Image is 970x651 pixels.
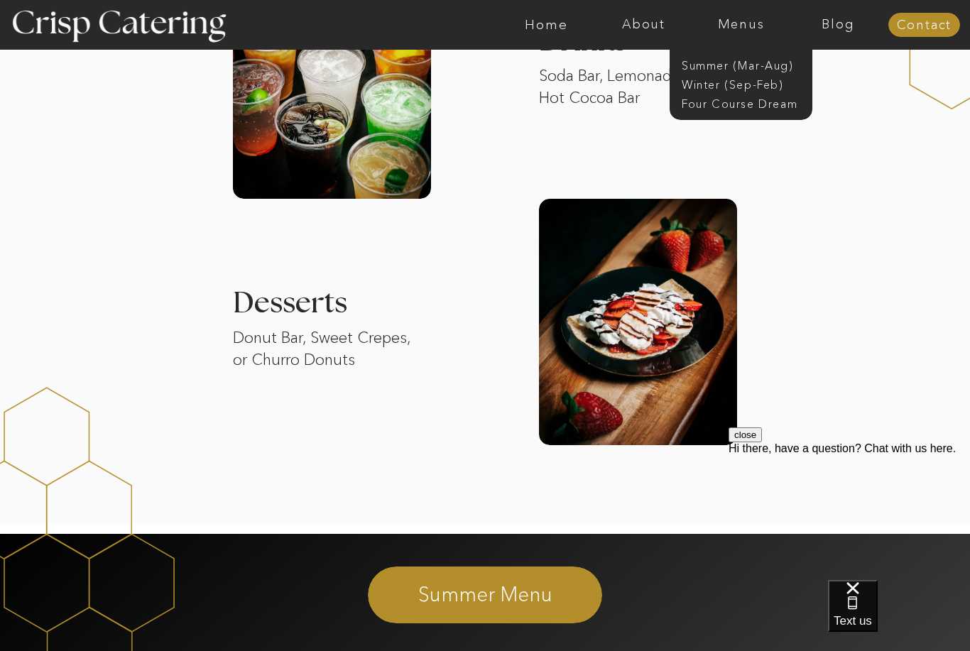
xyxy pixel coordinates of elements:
[692,18,790,32] a: Menus
[233,327,423,412] p: Donut Bar, Sweet Crepes, or Churro Donuts
[729,427,970,598] iframe: podium webchat widget prompt
[682,58,809,71] a: Summer (Mar-Aug)
[233,289,460,319] h3: Desserts
[682,96,809,109] a: Four Course Dream
[790,18,887,32] a: Blog
[498,18,595,32] a: Home
[539,65,731,134] p: Soda Bar, Lemonade Bar, or Hot Cocoa Bar
[595,18,692,32] a: About
[293,581,678,606] a: Summer Menu
[682,77,798,90] a: Winter (Sep-Feb)
[888,18,960,33] a: Contact
[828,580,970,651] iframe: podium webchat widget bubble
